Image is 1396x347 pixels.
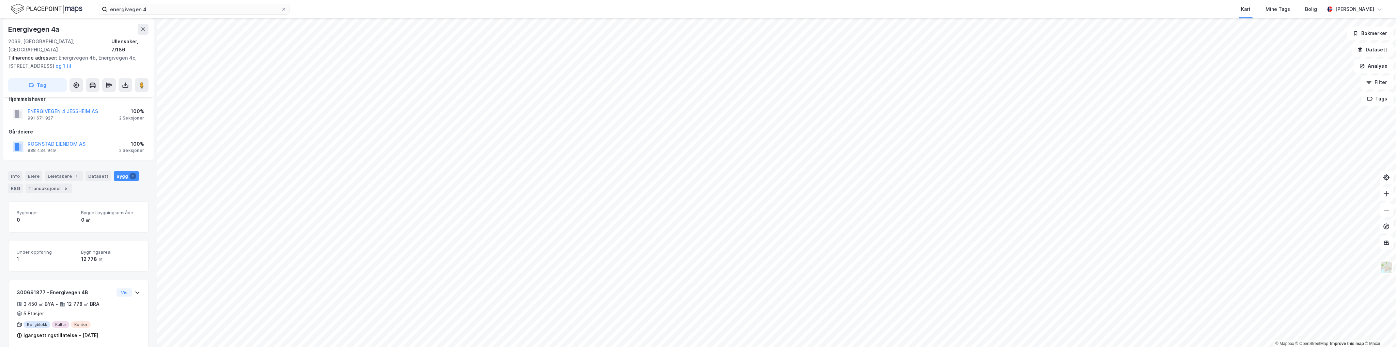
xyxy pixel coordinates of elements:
[119,140,144,148] div: 100%
[81,216,140,224] div: 0 ㎡
[24,310,44,318] div: 5 Etasjer
[1296,341,1329,346] a: OpenStreetMap
[9,95,148,103] div: Hjemmelshaver
[114,171,139,181] div: Bygg
[24,331,98,340] div: Igangsettingstillatelse - [DATE]
[107,4,281,14] input: Søk på adresse, matrikkel, gårdeiere, leietakere eller personer
[56,301,58,307] div: •
[17,210,76,216] span: Bygninger
[111,37,149,54] div: Ullensaker, 7/186
[8,171,22,181] div: Info
[1266,5,1290,13] div: Mine Tags
[1362,314,1396,347] div: Kontrollprogram for chat
[1330,341,1364,346] a: Improve this map
[45,171,83,181] div: Leietakere
[81,255,140,263] div: 12 778 ㎡
[24,300,54,308] div: 3 450 ㎡ BYA
[1380,261,1393,274] img: Z
[8,24,61,35] div: Energivegen 4a
[8,37,111,54] div: 2069, [GEOGRAPHIC_DATA], [GEOGRAPHIC_DATA]
[1241,5,1251,13] div: Kart
[119,115,144,121] div: 2 Seksjoner
[8,55,59,61] span: Tilhørende adresser:
[67,300,99,308] div: 12 778 ㎡ BRA
[86,171,111,181] div: Datasett
[28,115,53,121] div: 991 671 927
[81,210,140,216] span: Bygget bygningsområde
[17,255,76,263] div: 1
[1352,43,1393,57] button: Datasett
[1335,5,1374,13] div: [PERSON_NAME]
[17,249,76,255] span: Under oppføring
[63,185,69,192] div: 5
[8,78,67,92] button: Tag
[1362,92,1393,106] button: Tags
[1362,314,1396,347] iframe: Chat Widget
[81,249,140,255] span: Bygningsareal
[1275,341,1294,346] a: Mapbox
[1305,5,1317,13] div: Bolig
[8,54,143,70] div: Energivegen 4b, Energivegen 4c, [STREET_ADDRESS]
[25,171,42,181] div: Eiere
[73,173,80,179] div: 1
[1354,59,1393,73] button: Analyse
[26,184,72,193] div: Transaksjoner
[119,148,144,153] div: 2 Seksjoner
[1347,27,1393,40] button: Bokmerker
[28,148,56,153] div: 988 434 949
[17,216,76,224] div: 0
[17,288,114,297] div: 300691877 - Energivegen 4B
[1361,76,1393,89] button: Filter
[11,3,82,15] img: logo.f888ab2527a4732fd821a326f86c7f29.svg
[8,184,23,193] div: ESG
[129,173,136,179] div: 1
[9,128,148,136] div: Gårdeiere
[119,107,144,115] div: 100%
[117,288,132,297] button: Vis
